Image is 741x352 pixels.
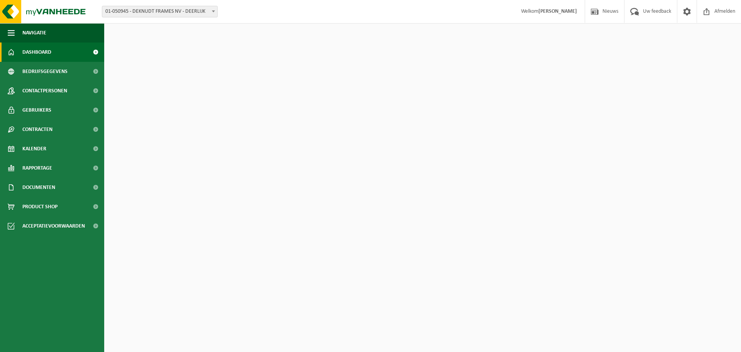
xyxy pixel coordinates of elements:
span: Dashboard [22,43,51,62]
span: 01-050945 - DEKNUDT FRAMES NV - DEERLIJK [102,6,217,17]
span: 01-050945 - DEKNUDT FRAMES NV - DEERLIJK [102,6,218,17]
span: Kalender [22,139,46,158]
span: Gebruikers [22,100,51,120]
span: Acceptatievoorwaarden [22,216,85,236]
span: Rapportage [22,158,52,178]
span: Documenten [22,178,55,197]
strong: [PERSON_NAME] [538,9,577,14]
span: Product Shop [22,197,58,216]
span: Contactpersonen [22,81,67,100]
span: Contracten [22,120,52,139]
span: Navigatie [22,23,46,43]
span: Bedrijfsgegevens [22,62,68,81]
